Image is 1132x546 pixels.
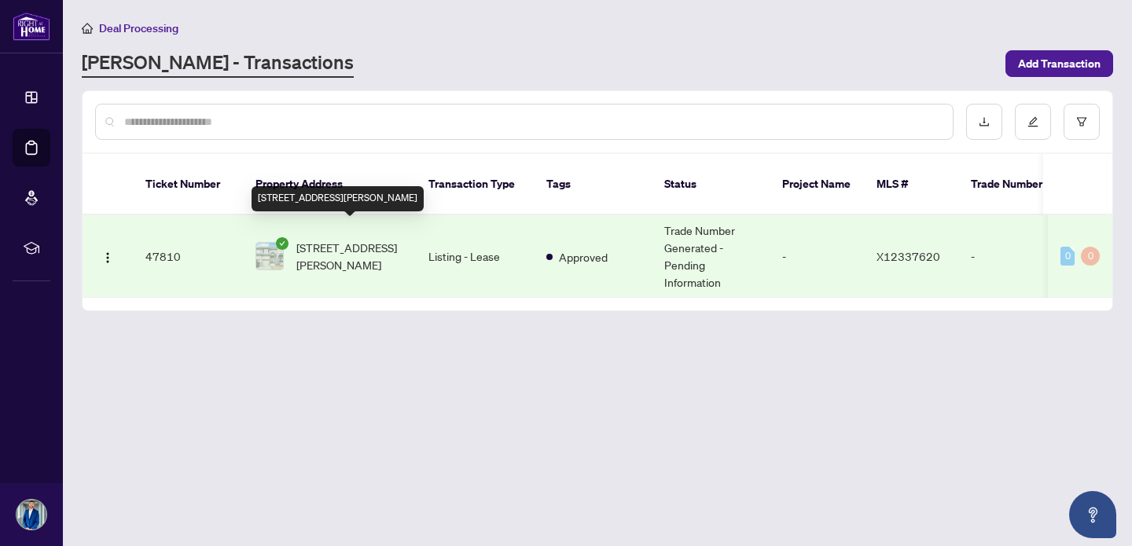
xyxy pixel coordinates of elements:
span: Approved [559,248,608,266]
button: Open asap [1069,491,1116,538]
th: Project Name [770,154,864,215]
button: edit [1015,104,1051,140]
span: X12337620 [877,249,940,263]
th: MLS # [864,154,958,215]
img: Profile Icon [17,500,46,530]
button: Add Transaction [1005,50,1113,77]
td: 47810 [133,215,243,298]
th: Transaction Type [416,154,534,215]
td: Listing - Lease [416,215,534,298]
th: Status [652,154,770,215]
button: download [966,104,1002,140]
span: edit [1027,116,1038,127]
span: Deal Processing [99,21,178,35]
img: Logo [101,251,114,264]
th: Trade Number [958,154,1068,215]
span: filter [1076,116,1087,127]
span: check-circle [276,237,289,250]
img: logo [13,12,50,41]
span: [STREET_ADDRESS][PERSON_NAME] [296,239,403,273]
td: Trade Number Generated - Pending Information [652,215,770,298]
button: filter [1064,104,1100,140]
div: 0 [1060,247,1075,266]
span: download [979,116,990,127]
td: - [770,215,864,298]
div: 0 [1081,247,1100,266]
span: home [82,23,93,34]
img: thumbnail-img [256,243,283,269]
th: Property Address [243,154,416,215]
button: Logo [95,244,120,269]
a: [PERSON_NAME] - Transactions [82,49,354,78]
div: [STREET_ADDRESS][PERSON_NAME] [252,186,424,211]
th: Tags [534,154,652,215]
th: Ticket Number [133,154,243,215]
span: Add Transaction [1018,51,1101,76]
td: - [958,215,1068,298]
